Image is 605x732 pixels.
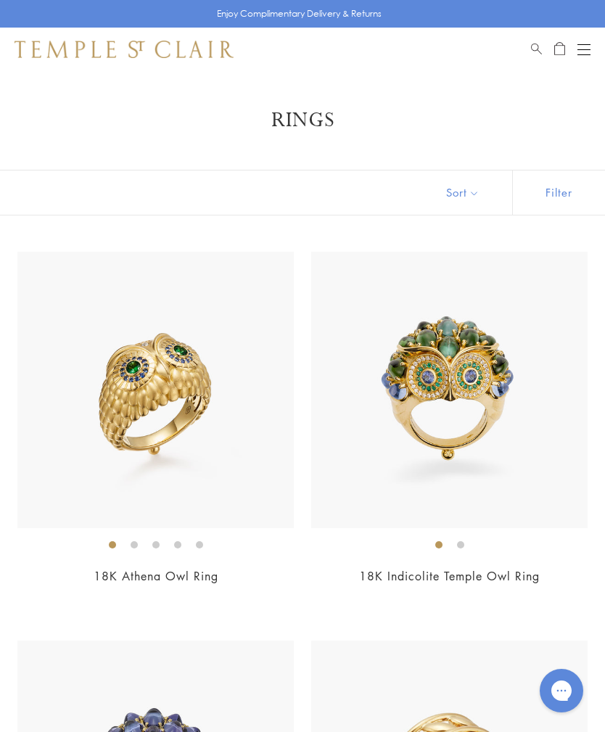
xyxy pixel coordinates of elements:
[577,41,590,58] button: Open navigation
[217,7,382,21] p: Enjoy Complimentary Delivery & Returns
[36,107,569,133] h1: Rings
[15,41,234,58] img: Temple St. Clair
[554,41,565,58] a: Open Shopping Bag
[512,170,605,215] button: Show filters
[311,252,588,528] img: 18K Indicolite Temple Owl Ring
[413,170,512,215] button: Show sort by
[531,41,542,58] a: Search
[94,568,218,584] a: 18K Athena Owl Ring
[17,252,294,528] img: R36865-OWLTGBS
[532,664,590,717] iframe: Gorgias live chat messenger
[359,568,540,584] a: 18K Indicolite Temple Owl Ring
